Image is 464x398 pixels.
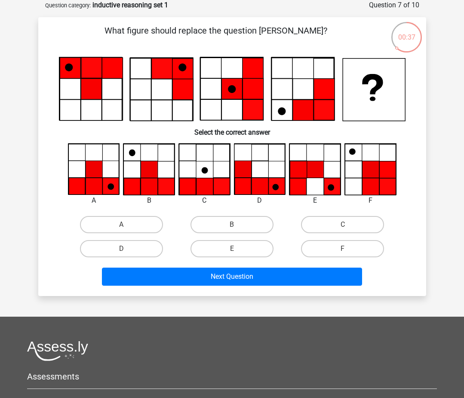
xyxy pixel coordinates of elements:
[102,268,362,286] button: Next Question
[27,341,88,361] img: Assessly logo
[191,216,273,233] label: B
[191,240,273,257] label: E
[117,195,181,206] div: B
[283,195,347,206] div: E
[52,121,412,136] h6: Select the correct answer
[338,195,403,206] div: F
[301,216,384,233] label: C
[172,195,237,206] div: C
[301,240,384,257] label: F
[92,1,168,9] strong: inductive reasoning set 1
[45,2,91,9] small: Question category:
[27,371,437,382] h5: Assessments
[52,24,380,50] p: What figure should replace the question [PERSON_NAME]?
[227,195,292,206] div: D
[61,195,126,206] div: A
[80,240,163,257] label: D
[80,216,163,233] label: A
[390,21,423,43] div: 00:37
